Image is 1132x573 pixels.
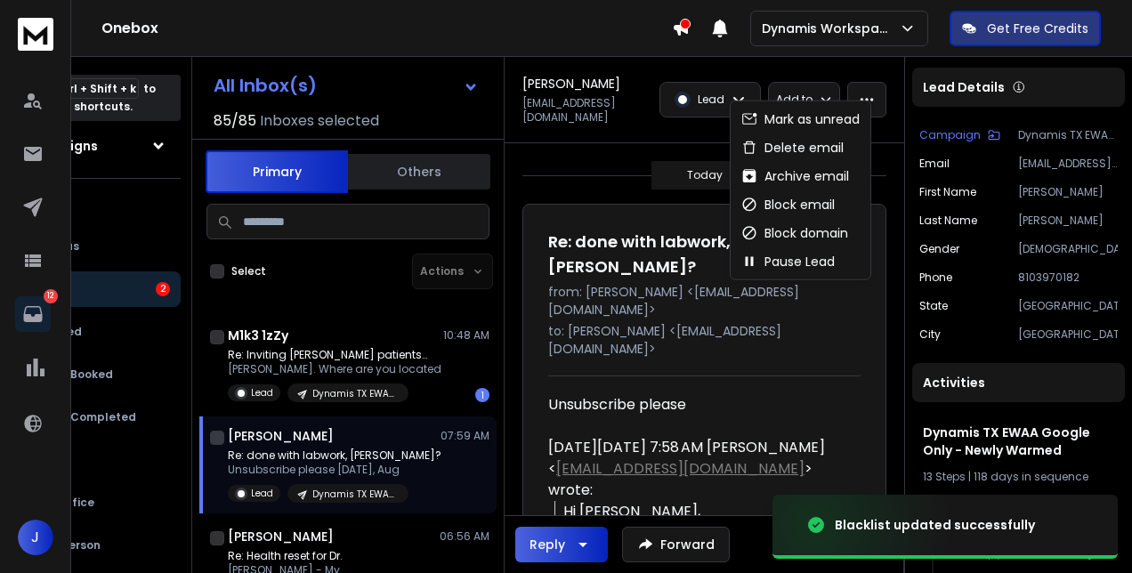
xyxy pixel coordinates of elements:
[548,437,846,501] div: [DATE][DATE] 7:58 AM [PERSON_NAME] < > wrote:
[312,488,398,501] p: Dynamis TX EWAA Google Only - Newly Warmed
[923,469,966,484] span: 13 Steps
[18,520,53,555] span: J
[522,96,649,125] p: [EMAIL_ADDRESS][DOMAIN_NAME]
[741,167,849,185] div: Archive email
[741,224,848,242] div: Block domain
[228,348,441,362] p: Re: Inviting [PERSON_NAME] patients…
[548,394,846,416] div: Unsubscribe please
[1018,185,1118,199] p: [PERSON_NAME]
[251,487,273,500] p: Lead
[228,362,441,376] p: [PERSON_NAME]. Where are you located
[228,549,441,563] p: Re: Health reset for Dr.
[919,157,950,171] p: Email
[44,289,58,303] p: 12
[974,469,1088,484] span: 118 days in sequence
[1018,214,1118,228] p: [PERSON_NAME]
[101,18,672,39] h1: Onebox
[919,242,959,256] p: Gender
[214,110,256,132] span: 85 / 85
[228,327,288,344] h1: M1k3 1zZy
[919,185,976,199] p: First Name
[522,75,620,93] h1: [PERSON_NAME]
[741,253,835,270] div: Pause Lead
[251,386,273,399] p: Lead
[548,230,740,279] h1: Re: done with labwork, [PERSON_NAME]?
[919,299,948,313] p: State
[919,214,977,228] p: Last Name
[17,80,156,116] p: Press to check for shortcuts.
[53,78,139,99] span: Ctrl + Shift + k
[923,470,1114,484] div: |
[18,18,53,51] img: logo
[741,110,860,128] div: Mark as unread
[698,93,724,107] p: Lead
[919,327,941,342] p: City
[206,150,348,193] button: Primary
[1018,327,1118,342] p: [GEOGRAPHIC_DATA]
[440,529,489,544] p: 06:56 AM
[443,328,489,343] p: 10:48 AM
[1018,299,1118,313] p: [GEOGRAPHIC_DATA]
[228,463,441,477] p: Unsubscribe please [DATE], Aug
[776,93,813,107] p: Add to
[762,20,899,37] p: Dynamis Workspace
[1018,128,1118,142] p: Dynamis TX EWAA Google Only - Newly Warmed
[1018,270,1118,285] p: 8103970182
[741,139,844,157] div: Delete email
[923,424,1114,459] h1: Dynamis TX EWAA Google Only - Newly Warmed
[687,168,723,182] p: Today
[260,110,379,132] h3: Inboxes selected
[156,282,170,296] div: 2
[912,363,1125,402] div: Activities
[919,270,952,285] p: Phone
[231,264,266,278] label: Select
[228,427,334,445] h1: [PERSON_NAME]
[214,77,317,94] h1: All Inbox(s)
[312,387,398,400] p: Dynamis TX EWAA Google Only - Newly Warmed
[919,128,981,142] p: Campaign
[548,322,861,358] p: to: [PERSON_NAME] <[EMAIL_ADDRESS][DOMAIN_NAME]>
[348,152,490,191] button: Others
[556,458,805,479] a: [EMAIL_ADDRESS][DOMAIN_NAME]
[741,196,835,214] div: Block email
[923,78,1005,96] p: Lead Details
[20,410,136,424] p: Meeting Completed
[622,527,730,562] button: Forward
[548,283,861,319] p: from: [PERSON_NAME] <[EMAIL_ADDRESS][DOMAIN_NAME]>
[987,20,1088,37] p: Get Free Credits
[441,429,489,443] p: 07:59 AM
[228,528,334,545] h1: [PERSON_NAME]
[475,388,489,402] div: 1
[530,536,565,553] div: Reply
[1018,157,1118,171] p: [EMAIL_ADDRESS][DOMAIN_NAME]
[1018,242,1118,256] p: [DEMOGRAPHIC_DATA]
[228,448,441,463] p: Re: done with labwork, [PERSON_NAME]?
